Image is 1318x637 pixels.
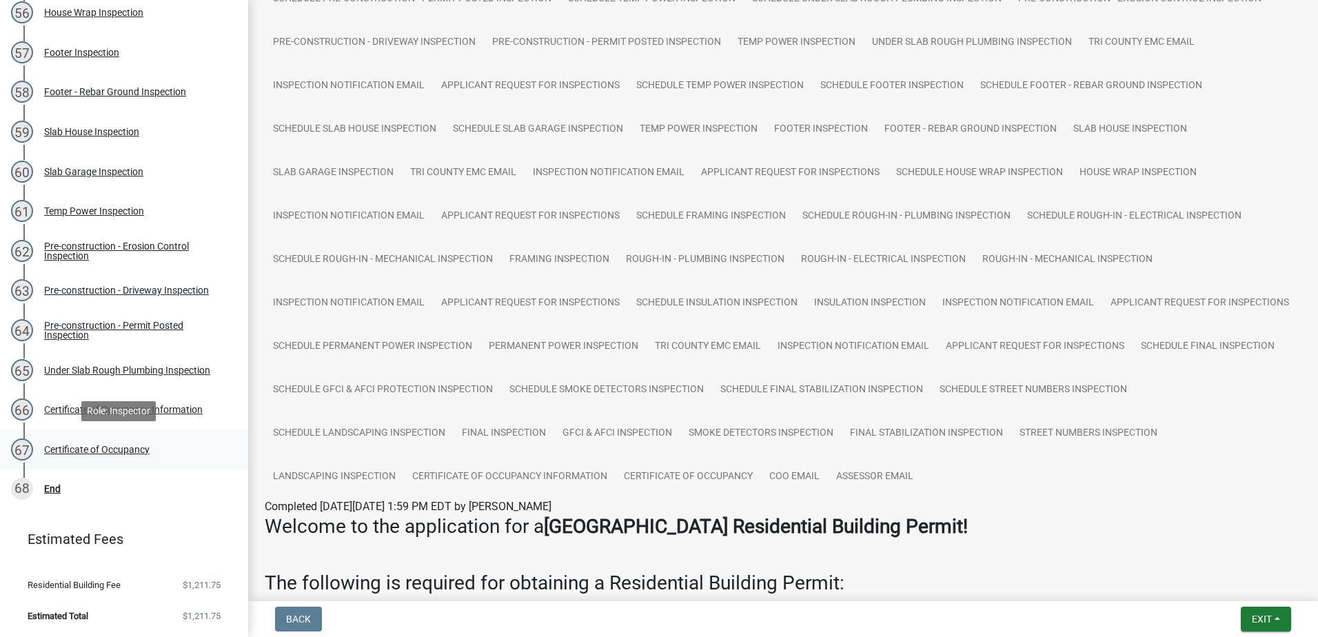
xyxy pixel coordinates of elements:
[44,241,226,261] div: Pre-construction - Erosion Control Inspection
[794,194,1019,239] a: Schedule Rough-in - Plumbing Inspection
[1011,412,1166,456] a: Street Numbers Inspection
[793,238,974,282] a: Rough-in - Electrical Inspection
[11,279,33,301] div: 63
[265,64,433,108] a: Inspection Notification Email
[525,151,693,195] a: Inspection Notification Email
[1102,281,1297,325] a: Applicant Request for Inspections
[11,240,33,262] div: 62
[11,1,33,23] div: 56
[628,281,806,325] a: Schedule Insulation Inspection
[445,108,631,152] a: Schedule Slab Garage Inspection
[275,607,322,631] button: Back
[876,108,1065,152] a: Footer - Rebar Ground Inspection
[44,127,139,136] div: Slab House Inspection
[265,21,484,65] a: Pre-construction - Driveway Inspection
[864,21,1080,65] a: Under Slab Rough Plumbing Inspection
[972,64,1210,108] a: Schedule Footer - Rebar Ground Inspection
[265,281,433,325] a: Inspection Notification Email
[265,238,501,282] a: Schedule Rough-in - Mechanical Inspection
[44,321,226,340] div: Pre-construction - Permit Posted Inspection
[265,194,433,239] a: Inspection Notification Email
[631,108,766,152] a: Temp Power Inspection
[618,238,793,282] a: Rough-in - Plumbing Inspection
[44,445,150,454] div: Certificate of Occupancy
[265,500,551,513] span: Completed [DATE][DATE] 1:59 PM EDT by [PERSON_NAME]
[1080,21,1203,65] a: Tri County EMC email
[44,48,119,57] div: Footer Inspection
[11,319,33,341] div: 64
[712,368,931,412] a: Schedule Final Stabilization Inspection
[44,167,143,176] div: Slab Garage Inspection
[265,515,1301,538] h3: Welcome to the application for a
[628,64,812,108] a: Schedule Temp Power Inspection
[842,412,1011,456] a: Final Stabilization Inspection
[265,151,402,195] a: Slab Garage Inspection
[11,398,33,421] div: 66
[44,405,203,414] div: Certificate of Occupancy Information
[265,325,480,369] a: Schedule Permanent Power Inspection
[11,200,33,222] div: 61
[11,525,226,553] a: Estimated Fees
[693,151,888,195] a: Applicant Request for Inspections
[11,161,33,183] div: 60
[484,21,729,65] a: Pre-construction - Permit Posted Inspection
[544,515,968,538] strong: [GEOGRAPHIC_DATA] Residential Building Permit!
[806,281,934,325] a: Insulation Inspection
[11,359,33,381] div: 65
[766,108,876,152] a: Footer Inspection
[433,64,628,108] a: Applicant Request for Inspections
[934,281,1102,325] a: Inspection Notification Email
[1133,325,1283,369] a: Schedule Final Inspection
[11,121,33,143] div: 59
[628,194,794,239] a: Schedule Framing Inspection
[28,580,121,589] span: Residential Building Fee
[480,325,647,369] a: Permanent Power Inspection
[81,401,156,421] div: Role: Inspector
[616,455,761,499] a: Certificate of Occupancy
[501,368,712,412] a: Schedule Smoke Detectors Inspection
[11,81,33,103] div: 58
[761,455,828,499] a: COO Email
[454,412,554,456] a: Final Inspection
[828,455,922,499] a: Assessor Email
[11,438,33,461] div: 67
[937,325,1133,369] a: Applicant Request for Inspections
[11,478,33,500] div: 68
[729,21,864,65] a: Temp Power Inspection
[183,611,221,620] span: $1,211.75
[769,325,937,369] a: Inspection Notification Email
[1252,614,1272,625] span: Exit
[44,8,143,17] div: House Wrap Inspection
[44,87,186,97] div: Footer - Rebar Ground Inspection
[44,285,209,295] div: Pre-construction - Driveway Inspection
[1241,607,1291,631] button: Exit
[265,368,501,412] a: Schedule GFCI & AFCI Protection Inspection
[647,325,769,369] a: Tri County EMC email
[1065,108,1195,152] a: Slab House Inspection
[44,365,210,375] div: Under Slab Rough Plumbing Inspection
[265,455,404,499] a: Landscaping Inspection
[265,572,1301,595] h3: The following is required for obtaining a Residential Building Permit:
[931,368,1135,412] a: Schedule Street Numbers Inspection
[1071,151,1205,195] a: House Wrap Inspection
[501,238,618,282] a: Framing Inspection
[433,194,628,239] a: Applicant Request for Inspections
[28,611,88,620] span: Estimated Total
[554,412,680,456] a: GFCI & AFCI Inspection
[44,206,144,216] div: Temp Power Inspection
[433,281,628,325] a: Applicant Request for Inspections
[974,238,1161,282] a: Rough-in - Mechanical Inspection
[404,455,616,499] a: Certificate of Occupancy Information
[812,64,972,108] a: Schedule Footer Inspection
[286,614,311,625] span: Back
[680,412,842,456] a: Smoke Detectors Inspection
[265,412,454,456] a: Schedule Landscaping Inspection
[265,108,445,152] a: Schedule Slab House Inspection
[183,580,221,589] span: $1,211.75
[888,151,1071,195] a: Schedule House Wrap Inspection
[402,151,525,195] a: Tri County EMC email
[1019,194,1250,239] a: Schedule Rough-in - Electrical Inspection
[44,484,61,494] div: End
[11,41,33,63] div: 57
